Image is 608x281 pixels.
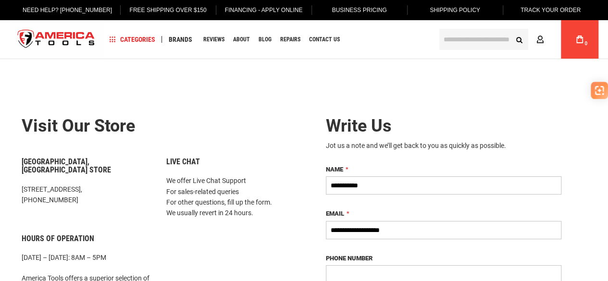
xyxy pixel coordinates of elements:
a: Brands [164,33,197,46]
p: We offer Live Chat Support For sales-related queries For other questions, fill up the form. We us... [166,175,297,219]
span: Name [326,166,343,173]
h6: Hours of Operation [22,234,152,243]
span: Email [326,210,344,217]
h6: [GEOGRAPHIC_DATA], [GEOGRAPHIC_DATA] Store [22,158,152,174]
h6: Live Chat [166,158,297,166]
span: Blog [259,37,272,42]
a: Categories [105,33,160,46]
a: Reviews [199,33,229,46]
span: Shipping Policy [430,7,480,13]
div: Jot us a note and we’ll get back to you as quickly as possible. [326,141,561,150]
span: Reviews [203,37,224,42]
a: 0 [571,20,589,59]
span: Contact Us [309,37,340,42]
span: Brands [169,36,192,43]
button: Search [510,30,528,49]
p: [DATE] – [DATE]: 8AM – 5PM [22,252,152,263]
span: Repairs [280,37,300,42]
span: About [233,37,250,42]
span: Write Us [326,116,392,136]
a: About [229,33,254,46]
a: Contact Us [305,33,344,46]
h2: Visit our store [22,117,297,136]
img: America Tools [10,22,103,58]
a: Repairs [276,33,305,46]
span: 0 [584,41,587,46]
span: Phone Number [326,255,372,262]
a: store logo [10,22,103,58]
p: [STREET_ADDRESS], [PHONE_NUMBER] [22,184,152,206]
a: Blog [254,33,276,46]
span: Categories [109,36,155,43]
